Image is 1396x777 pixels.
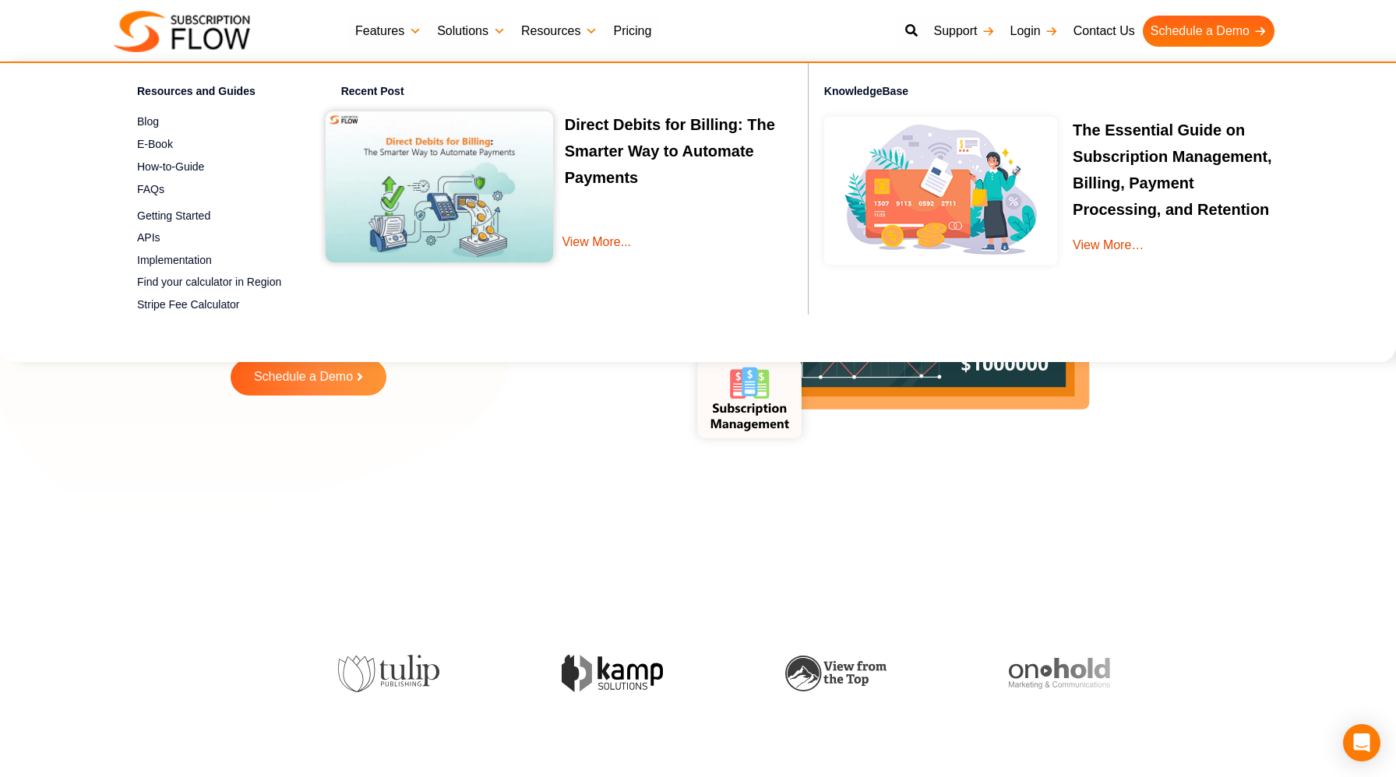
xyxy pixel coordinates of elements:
span: Implementation [137,252,212,269]
span: Schedule a Demo [254,371,353,384]
a: Features [347,16,429,47]
span: FAQs [137,181,164,198]
a: Stripe Fee Calculator [137,296,287,315]
span: E-Book [137,136,173,153]
h4: KnowledgeBase [824,75,1302,109]
a: Resources [513,16,605,47]
img: onhold-marketing [997,658,1098,689]
span: Getting Started [137,208,210,224]
a: Blog [137,113,287,132]
h4: Resources and Guides [137,83,287,105]
img: view-from-the-top [774,656,875,692]
a: APIs [137,229,287,248]
div: Open Intercom Messenger [1343,724,1380,761]
p: The Essential Guide on Subscription Management, Billing, Payment Processing, and Retention [1073,117,1278,223]
a: Login [1003,16,1066,47]
a: Schedule a Demo [231,359,386,396]
a: View More... [562,231,780,276]
a: FAQs [137,180,287,199]
a: E-Book [137,135,287,153]
span: Blog [137,114,159,130]
img: Direct Debits for Billing [326,111,553,263]
img: kamp-solution [551,655,652,691]
a: Contact Us [1066,16,1143,47]
img: Online-recurring-Billing-software [816,109,1065,272]
a: Pricing [605,16,659,47]
a: Schedule a Demo [1143,16,1274,47]
img: Subscriptionflow [114,11,250,52]
a: How-to-Guide [137,157,287,176]
span: How-to-Guide [137,159,204,175]
img: tulip-publishing [327,655,428,692]
a: Solutions [429,16,513,47]
span: APIs [137,230,160,246]
a: Support [925,16,1002,47]
a: View More… [1073,238,1144,251]
a: Direct Debits for Billing: The Smarter Way to Automate Payments [565,116,775,191]
a: Implementation [137,251,287,269]
h4: Recent Post [341,83,796,105]
a: Find your calculator in Region [137,273,287,292]
a: Getting Started [137,206,287,225]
